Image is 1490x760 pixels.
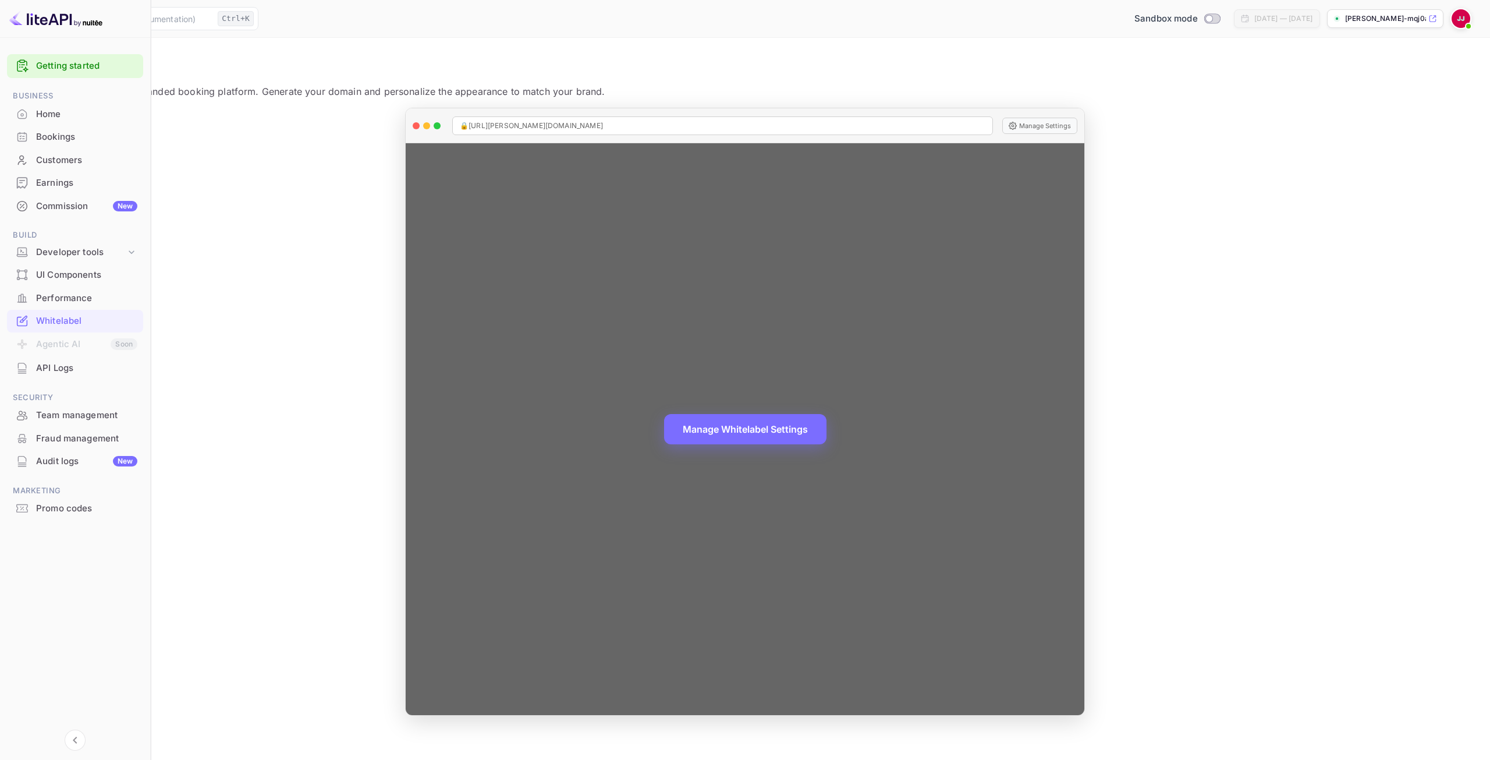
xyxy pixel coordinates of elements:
[36,292,137,305] div: Performance
[36,409,137,422] div: Team management
[7,450,143,473] div: Audit logsNew
[7,90,143,102] span: Business
[7,485,143,497] span: Marketing
[65,730,86,751] button: Collapse navigation
[7,103,143,125] a: Home
[7,172,143,195] div: Earnings
[7,195,143,217] a: CommissionNew
[7,172,143,193] a: Earnings
[7,404,143,427] div: Team management
[7,427,143,449] a: Fraud management
[113,201,137,211] div: New
[7,427,143,450] div: Fraud management
[14,84,1476,98] p: Create and customize your branded booking platform. Generate your domain and personalize the appe...
[7,264,143,285] a: UI Components
[7,103,143,126] div: Home
[7,391,143,404] span: Security
[7,497,143,520] div: Promo codes
[7,404,143,426] a: Team management
[36,130,137,144] div: Bookings
[7,357,143,380] div: API Logs
[36,362,137,375] div: API Logs
[36,432,137,446] div: Fraud management
[36,108,137,121] div: Home
[7,149,143,171] a: Customers
[1254,13,1312,24] div: [DATE] — [DATE]
[9,9,102,28] img: LiteAPI logo
[664,414,826,444] button: Manage Whitelabel Settings
[7,310,143,331] a: Whitelabel
[36,502,137,515] div: Promo codes
[7,287,143,310] div: Performance
[7,126,143,147] a: Bookings
[36,176,137,190] div: Earnings
[7,126,143,149] div: Bookings
[218,11,254,26] div: Ctrl+K
[36,200,137,213] div: Commission
[7,450,143,472] a: Audit logsNew
[1134,12,1198,26] span: Sandbox mode
[36,59,137,73] a: Getting started
[7,357,143,379] a: API Logs
[36,268,137,282] div: UI Components
[7,497,143,519] a: Promo codes
[1345,13,1426,24] p: [PERSON_NAME]-mqj0a.nuitee....
[36,314,137,328] div: Whitelabel
[36,455,137,468] div: Audit logs
[7,195,143,218] div: CommissionNew
[460,121,603,131] span: 🔒 [URL][PERSON_NAME][DOMAIN_NAME]
[7,149,143,172] div: Customers
[1452,9,1470,28] img: John Joe
[113,456,137,466] div: New
[7,54,143,78] div: Getting started
[1002,118,1077,134] button: Manage Settings
[36,246,126,259] div: Developer tools
[14,61,1476,75] p: Whitelabel
[1130,12,1225,26] div: Switch to Production mode
[7,310,143,333] div: Whitelabel
[36,154,137,167] div: Customers
[7,264,143,287] div: UI Components
[7,229,143,242] span: Build
[7,242,143,263] div: Developer tools
[7,287,143,309] a: Performance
